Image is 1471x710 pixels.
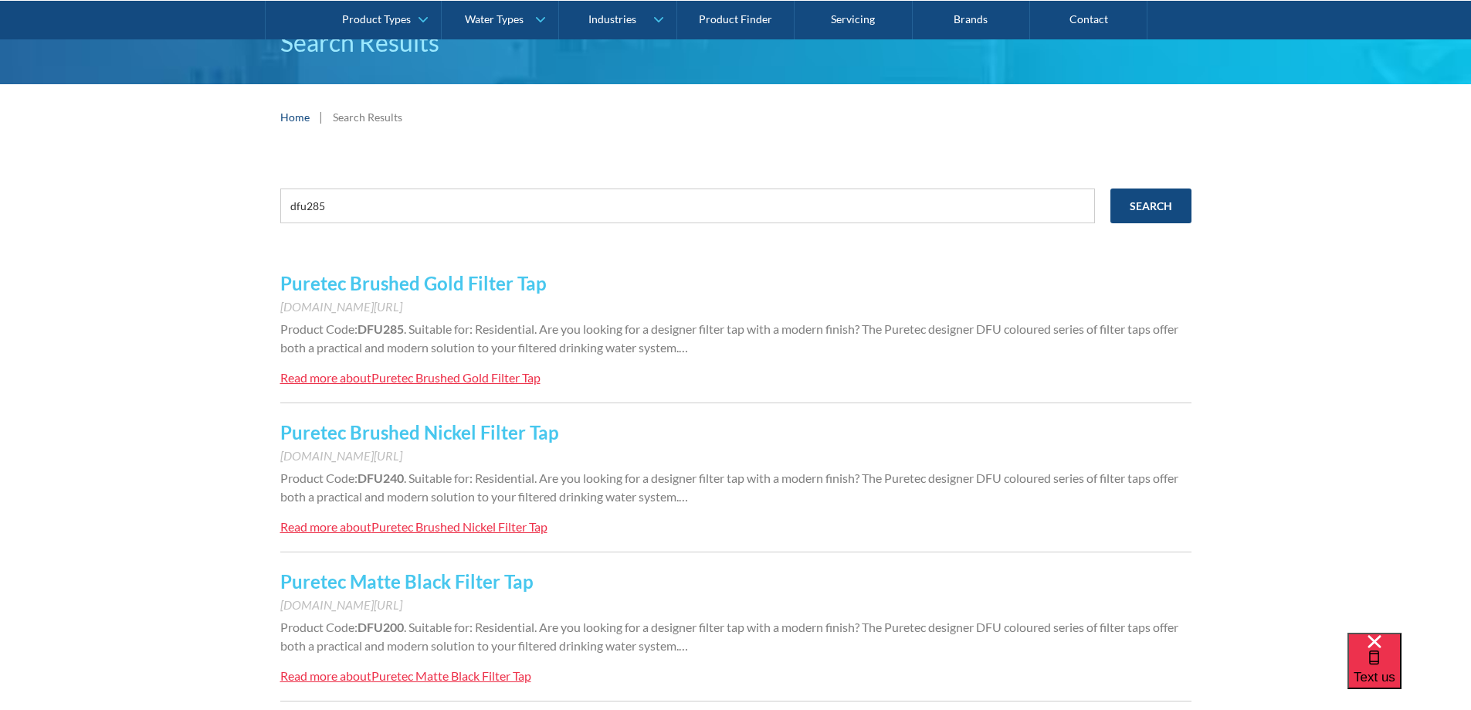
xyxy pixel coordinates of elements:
[280,109,310,125] a: Home
[280,620,358,634] span: Product Code:
[280,596,1191,614] div: [DOMAIN_NAME][URL]
[280,24,1191,61] h1: Search Results
[588,12,636,25] div: Industries
[280,570,534,593] a: Puretec Matte Black Filter Tap
[371,370,541,385] div: Puretec Brushed Gold Filter Tap
[280,272,547,294] a: Puretec Brushed Gold Filter Tap
[280,519,371,534] div: Read more about
[358,321,404,336] strong: DFU285
[358,471,404,485] strong: DFU240
[679,340,688,355] span: …
[371,668,531,683] div: Puretec Matte Black Filter Tap
[371,519,547,534] div: Puretec Brushed Nickel Filter Tap
[317,107,325,126] div: |
[679,489,688,504] span: …
[280,297,1191,316] div: [DOMAIN_NAME][URL]
[280,471,358,485] span: Product Code:
[280,321,1178,355] span: . Suitable for: Residential. Are you looking for a designer filter tap with a modern finish? The ...
[280,668,371,683] div: Read more about
[280,189,1095,223] input: e.g. chilled water cooler
[1110,189,1191,223] input: Search
[280,518,547,536] a: Read more aboutPuretec Brushed Nickel Filter Tap
[1347,633,1471,710] iframe: podium webchat widget bubble
[280,370,371,385] div: Read more about
[280,421,559,443] a: Puretec Brushed Nickel Filter Tap
[280,667,531,685] a: Read more aboutPuretec Matte Black Filter Tap
[280,447,1191,465] div: [DOMAIN_NAME][URL]
[280,321,358,336] span: Product Code:
[679,638,688,653] span: …
[333,109,402,125] div: Search Results
[358,620,404,634] strong: DFU200
[465,12,524,25] div: Water Types
[280,471,1178,504] span: . Suitable for: Residential. Are you looking for a designer filter tap with a modern finish? The ...
[280,369,541,387] a: Read more aboutPuretec Brushed Gold Filter Tap
[280,620,1178,653] span: . Suitable for: Residential. Are you looking for a designer filter tap with a modern finish? The ...
[342,12,411,25] div: Product Types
